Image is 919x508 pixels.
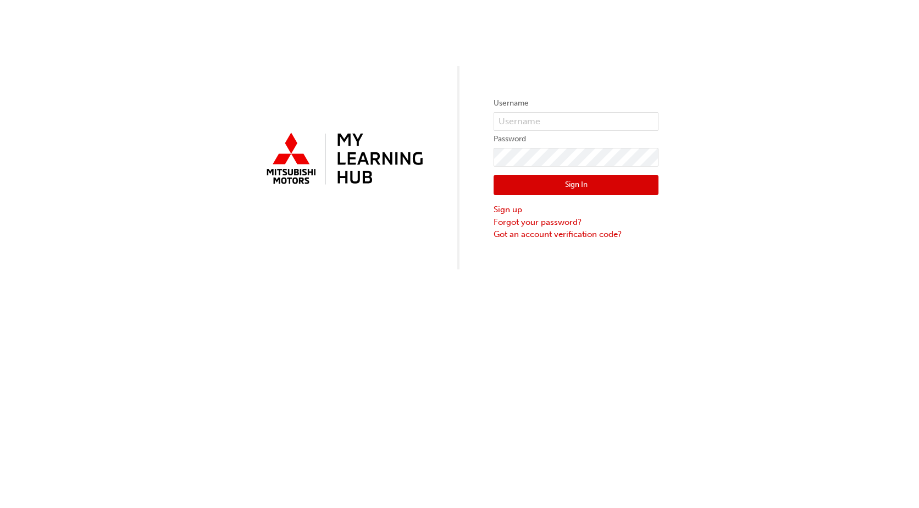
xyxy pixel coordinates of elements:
[494,228,658,241] a: Got an account verification code?
[494,216,658,229] a: Forgot your password?
[494,97,658,110] label: Username
[494,132,658,146] label: Password
[494,175,658,196] button: Sign In
[261,128,425,191] img: mmal
[494,203,658,216] a: Sign up
[494,112,658,131] input: Username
